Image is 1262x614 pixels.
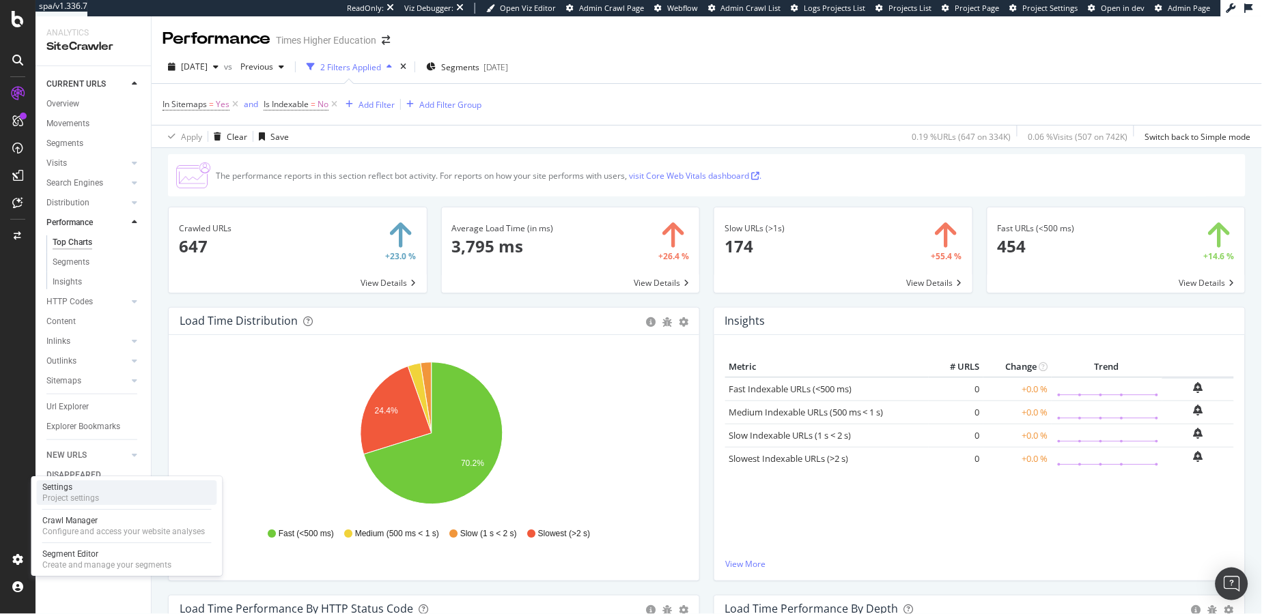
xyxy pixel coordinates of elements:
[1102,3,1145,13] span: Open in dev
[224,61,235,72] span: vs
[227,131,247,143] div: Clear
[667,3,698,13] span: Webflow
[53,275,82,289] div: Insights
[181,61,208,72] span: 2025 Aug. 20th
[37,514,217,538] a: Crawl ManagerConfigure and access your website analyses
[729,452,848,465] a: Slowest Indexable URLs (>2 s)
[729,406,884,418] a: Medium Indexable URLs (500 ms < 1 s)
[708,3,781,14] a: Admin Crawl List
[216,95,229,114] span: Yes
[46,374,128,388] a: Sitemaps
[53,275,141,289] a: Insights
[1155,3,1211,14] a: Admin Page
[46,468,128,497] a: DISAPPEARED URLS
[566,3,644,14] a: Admin Crawl Page
[46,334,70,349] div: Inlinks
[46,295,93,309] div: HTTP Codes
[46,196,128,210] a: Distribution
[340,96,395,113] button: Add Filter
[929,400,983,424] td: 0
[1194,405,1203,415] div: bell-plus
[1194,428,1203,439] div: bell-plus
[42,559,172,570] div: Create and manage your segments
[486,3,556,14] a: Open Viz Editor
[301,56,397,78] button: 2 Filters Applied
[1194,382,1203,393] div: bell-plus
[441,61,479,73] span: Segments
[460,528,517,540] span: Slow (1 s < 2 s)
[180,357,683,515] svg: A chart.
[654,3,698,14] a: Webflow
[244,98,258,110] div: and
[276,33,376,47] div: Times Higher Education
[983,400,1052,424] td: +0.0 %
[163,56,224,78] button: [DATE]
[46,354,76,368] div: Outlinks
[375,406,398,415] text: 24.4%
[176,162,210,188] img: CjTTJyXI.png
[216,170,761,181] div: The performance reports in this section reflect bot activity. For reports on how your site perfor...
[1010,3,1078,14] a: Project Settings
[42,526,206,537] div: Configure and access your website analyses
[208,126,247,147] button: Clear
[46,420,141,434] a: Explorer Bookmarks
[46,448,128,463] a: NEW URLS
[355,528,439,540] span: Medium (500 ms < 1 s)
[500,3,556,13] span: Open Viz Editor
[1140,126,1251,147] button: Switch back to Simple mode
[983,424,1052,447] td: +0.0 %
[791,3,866,14] a: Logs Projects List
[1052,357,1162,377] th: Trend
[46,400,141,414] a: Url Explorer
[37,547,217,572] a: Segment EditorCreate and manage your segments
[46,117,141,131] a: Movements
[359,99,395,111] div: Add Filter
[46,295,128,309] a: HTTP Codes
[53,235,92,250] div: Top Charts
[1216,568,1248,600] div: Open Intercom Messenger
[929,357,983,377] th: # URLS
[1145,131,1251,143] div: Switch back to Simple mode
[421,56,514,78] button: Segments[DATE]
[42,493,100,503] div: Project settings
[729,383,852,395] a: Fast Indexable URLs (<500 ms)
[629,170,761,181] a: visit Core Web Vitals dashboard .
[235,56,290,78] button: Previous
[53,255,141,269] a: Segments
[46,315,76,329] div: Content
[318,95,328,114] span: No
[46,216,128,230] a: Performance
[725,312,765,330] h4: Insights
[983,447,1052,470] td: +0.0 %
[46,156,128,171] a: Visits
[46,420,120,434] div: Explorer Bookmarks
[180,314,298,327] div: Load Time Distribution
[929,424,983,447] td: 0
[725,357,929,377] th: Metric
[42,482,100,493] div: Settings
[929,377,983,401] td: 0
[942,3,1000,14] a: Project Page
[725,558,1234,570] a: View More
[662,317,672,327] div: bug
[163,27,270,50] div: Performance
[311,98,315,110] span: =
[538,528,590,540] span: Slowest (>2 s)
[876,3,932,14] a: Projects List
[235,61,273,72] span: Previous
[955,3,1000,13] span: Project Page
[46,176,103,190] div: Search Engines
[181,131,202,143] div: Apply
[46,354,128,368] a: Outlinks
[46,315,141,329] a: Content
[401,96,481,113] button: Add Filter Group
[729,429,851,441] a: Slow Indexable URLs (1 s < 2 s)
[46,196,89,210] div: Distribution
[53,255,89,269] div: Segments
[42,549,172,559] div: Segment Editor
[46,334,128,349] a: Inlinks
[264,98,309,110] span: Is Indexable
[646,317,656,327] div: circle-info
[46,176,128,190] a: Search Engines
